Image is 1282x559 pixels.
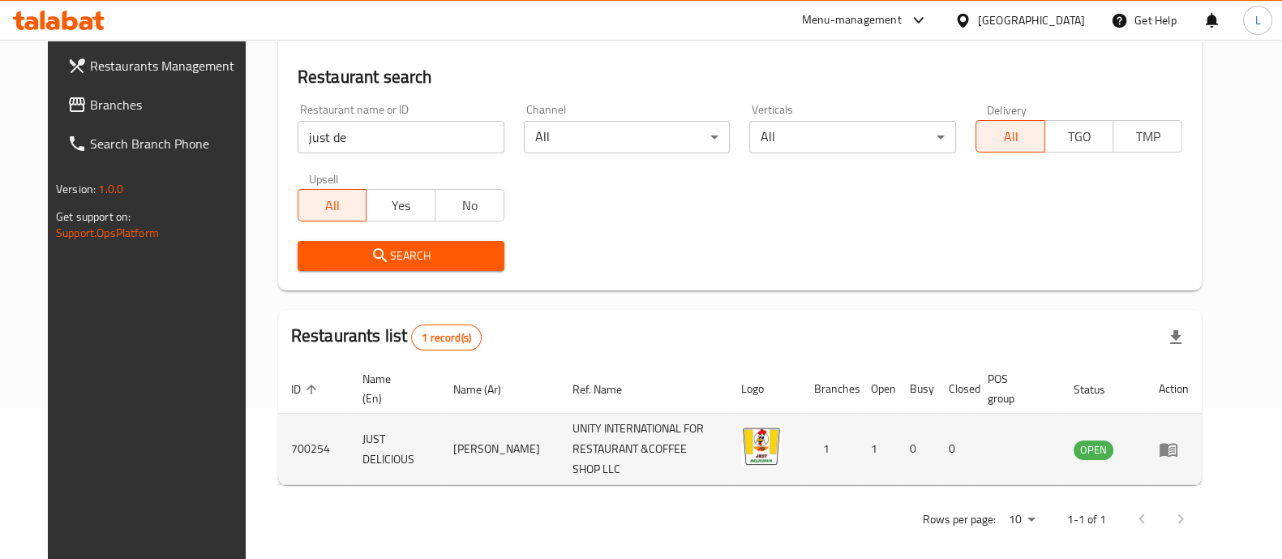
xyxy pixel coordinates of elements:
[373,194,429,217] span: Yes
[56,178,96,200] span: Version:
[298,189,367,221] button: All
[90,95,249,114] span: Branches
[1113,120,1182,153] button: TMP
[801,414,858,485] td: 1
[305,194,361,217] span: All
[1074,380,1126,399] span: Status
[278,364,1202,485] table: enhanced table
[987,104,1027,115] label: Delivery
[440,414,560,485] td: [PERSON_NAME]
[1074,441,1113,459] span: OPEN
[1254,11,1260,29] span: L
[936,364,975,414] th: Closed
[98,178,123,200] span: 1.0.0
[291,324,482,350] h2: Restaurants list
[412,330,481,346] span: 1 record(s)
[1159,440,1189,459] div: Menu
[1120,125,1176,148] span: TMP
[1002,508,1041,532] div: Rows per page:
[975,120,1045,153] button: All
[90,56,249,75] span: Restaurants Management
[802,11,902,30] div: Menu-management
[435,189,504,221] button: No
[54,124,262,163] a: Search Branch Phone
[298,121,504,153] input: Search for restaurant name or ID..
[749,121,956,153] div: All
[1156,318,1195,357] div: Export file
[1074,441,1113,460] div: OPEN
[897,414,936,485] td: 0
[858,364,897,414] th: Open
[1044,120,1114,153] button: TGO
[349,414,440,485] td: JUST DELICIOUS
[56,206,131,227] span: Get support on:
[298,65,1182,89] h2: Restaurant search
[728,364,801,414] th: Logo
[442,194,498,217] span: No
[453,380,522,399] span: Name (Ar)
[1067,510,1106,530] p: 1-1 of 1
[54,85,262,124] a: Branches
[1146,364,1202,414] th: Action
[988,369,1041,408] span: POS group
[1052,125,1108,148] span: TGO
[572,380,643,399] span: Ref. Name
[524,121,731,153] div: All
[291,380,322,399] span: ID
[56,222,159,243] a: Support.OpsPlatform
[309,173,339,184] label: Upsell
[741,426,782,467] img: JUST DELICIOUS
[90,134,249,153] span: Search Branch Phone
[311,246,491,266] span: Search
[978,11,1085,29] div: [GEOGRAPHIC_DATA]
[801,364,858,414] th: Branches
[897,364,936,414] th: Busy
[54,46,262,85] a: Restaurants Management
[858,414,897,485] td: 1
[366,189,435,221] button: Yes
[923,510,996,530] p: Rows per page:
[936,414,975,485] td: 0
[983,125,1039,148] span: All
[560,414,727,485] td: UNITY INTERNATIONAL FOR RESTAURANT &COFFEE SHOP LLC
[278,414,349,485] td: 700254
[362,369,421,408] span: Name (En)
[298,241,504,271] button: Search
